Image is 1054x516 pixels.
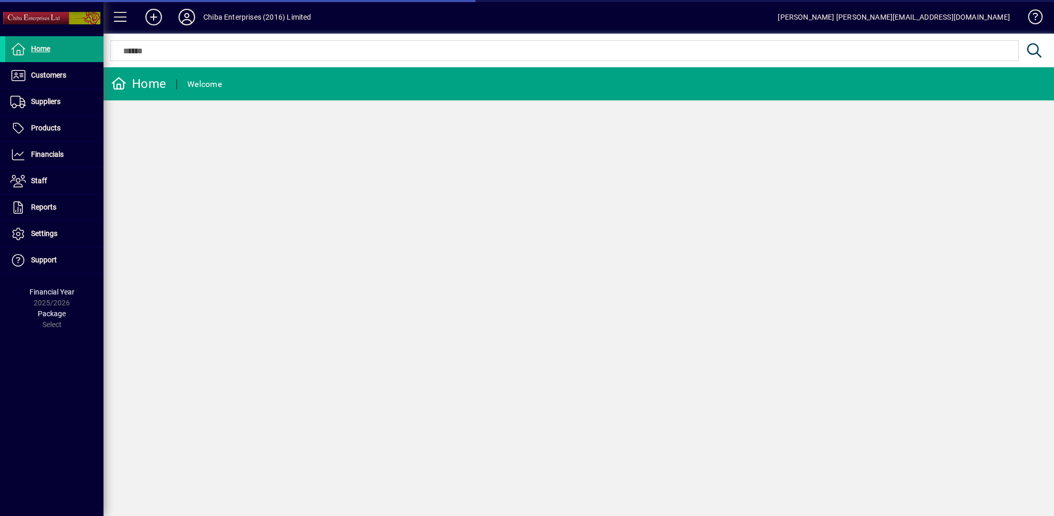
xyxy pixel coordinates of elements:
[5,115,103,141] a: Products
[31,150,64,158] span: Financials
[31,97,61,106] span: Suppliers
[31,124,61,132] span: Products
[38,309,66,318] span: Package
[187,76,222,93] div: Welcome
[5,195,103,220] a: Reports
[31,229,57,238] span: Settings
[1020,2,1041,36] a: Knowledge Base
[29,288,75,296] span: Financial Year
[137,8,170,26] button: Add
[31,45,50,53] span: Home
[31,176,47,185] span: Staff
[5,247,103,273] a: Support
[5,221,103,247] a: Settings
[170,8,203,26] button: Profile
[5,168,103,194] a: Staff
[31,203,56,211] span: Reports
[31,71,66,79] span: Customers
[778,9,1010,25] div: [PERSON_NAME] [PERSON_NAME][EMAIL_ADDRESS][DOMAIN_NAME]
[5,89,103,115] a: Suppliers
[5,63,103,89] a: Customers
[5,142,103,168] a: Financials
[111,76,166,92] div: Home
[31,256,57,264] span: Support
[203,9,311,25] div: Chiba Enterprises (2016) Limited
